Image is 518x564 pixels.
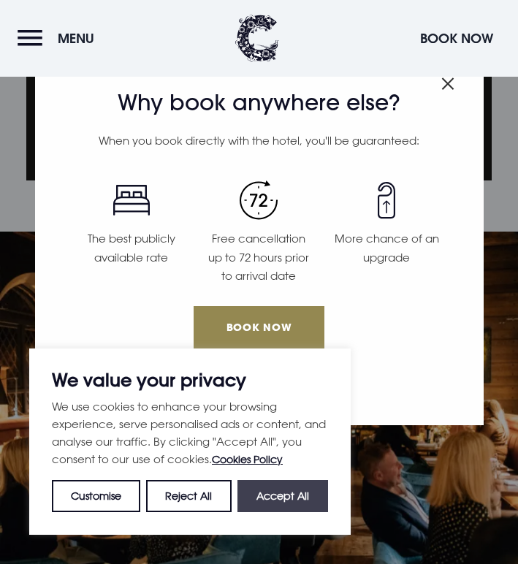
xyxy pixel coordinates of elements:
button: Book Now [413,23,500,54]
h3: Why book anywhere else? [68,90,451,116]
a: Cookies Policy [212,453,283,465]
span: Menu [58,30,94,47]
button: Close modal [441,69,454,93]
p: We value your privacy [52,371,328,389]
button: Customise [52,480,140,512]
a: Book Now [194,306,324,348]
button: Accept All [237,480,328,512]
button: Menu [18,23,102,54]
button: Reject All [146,480,231,512]
p: More chance of an upgrade [332,229,442,267]
div: We value your privacy [29,348,351,535]
img: Clandeboye Lodge [235,15,279,62]
p: The best publicly available rate [77,229,187,267]
p: Free cancellation up to 72 hours prior to arrival date [204,229,314,286]
p: When you book directly with the hotel, you'll be guaranteed: [68,132,451,150]
p: We use cookies to enhance your browsing experience, serve personalised ads or content, and analys... [52,397,328,468]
